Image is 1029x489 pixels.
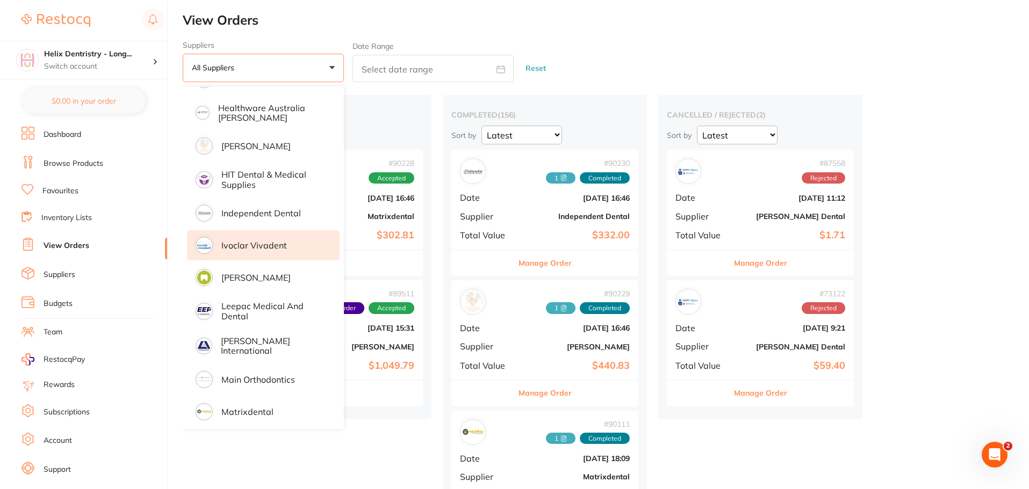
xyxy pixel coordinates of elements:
[277,342,414,351] b: [PERSON_NAME]
[221,273,291,282] p: [PERSON_NAME]
[460,454,514,463] span: Date
[183,13,1029,28] h2: View Orders
[197,139,211,153] img: supplier image
[738,360,845,371] b: $59.40
[675,230,729,240] span: Total Value
[667,110,854,120] h2: cancelled / rejected ( 2 )
[21,353,85,366] a: RestocqPay
[197,238,211,252] img: supplier image
[522,324,630,332] b: [DATE] 16:46
[460,341,514,351] span: Supplier
[44,379,75,390] a: Rewards
[734,250,787,276] button: Manage Order
[197,339,211,353] img: supplier image
[522,194,630,202] b: [DATE] 16:46
[197,304,211,318] img: supplier image
[44,327,62,338] a: Team
[42,186,78,196] a: Favourites
[197,173,211,187] img: supplier image
[734,380,787,406] button: Manage Order
[678,161,699,181] img: Erskine Dental
[522,454,630,463] b: [DATE] 18:09
[197,405,211,419] img: supplier image
[460,193,514,202] span: Date
[546,433,575,444] span: Received
[183,54,344,83] button: All suppliers
[738,230,845,241] b: $1.71
[44,129,81,140] a: Dashboard
[218,103,325,123] p: Healthware Australia [PERSON_NAME]
[221,240,287,250] p: Ivoclar Vivadent
[451,110,638,120] h2: completed ( 156 )
[678,291,699,312] img: Erskine Dental
[738,194,845,202] b: [DATE] 11:12
[17,49,38,71] img: Helix Dentristry - Long Jetty
[522,360,630,371] b: $440.83
[519,250,572,276] button: Manage Order
[738,212,845,221] b: [PERSON_NAME] Dental
[522,342,630,351] b: [PERSON_NAME]
[369,172,414,184] span: Accepted
[460,361,514,370] span: Total Value
[802,159,845,167] span: # 87558
[675,211,729,221] span: Supplier
[463,161,483,181] img: Independent Dental
[41,213,92,223] a: Inventory Lists
[21,88,146,114] button: $0.00 in your order
[580,433,630,444] span: Completed
[277,212,414,221] b: Matrixdental
[369,159,414,167] span: # 90228
[463,291,483,312] img: Henry Schein Halas
[221,301,325,321] p: Leepac Medical and Dental
[546,420,630,428] span: # 90111
[44,61,153,72] p: Switch account
[277,230,414,241] b: $302.81
[675,323,729,333] span: Date
[546,289,630,298] span: # 90229
[44,407,90,418] a: Subscriptions
[802,302,845,314] span: Rejected
[802,172,845,184] span: Rejected
[44,158,103,169] a: Browse Products
[44,435,72,446] a: Account
[277,360,414,371] b: $1,049.79
[221,336,325,356] p: [PERSON_NAME] International
[369,302,414,314] span: Accepted
[197,206,211,220] img: supplier image
[1004,442,1012,450] span: 2
[44,354,85,365] span: RestocqPay
[675,361,729,370] span: Total Value
[546,302,575,314] span: Received
[21,353,34,366] img: RestocqPay
[546,172,575,184] span: Received
[44,269,75,280] a: Suppliers
[451,130,476,140] p: Sort by
[197,373,211,386] img: supplier image
[675,193,729,202] span: Date
[277,324,414,332] b: [DATE] 15:31
[580,172,630,184] span: Completed
[982,442,1008,468] iframe: Intercom live chat
[460,472,514,481] span: Supplier
[738,324,845,332] b: [DATE] 9:21
[277,194,414,202] b: [DATE] 16:46
[460,211,514,221] span: Supplier
[44,240,89,251] a: View Orders
[197,271,211,284] img: supplier image
[522,54,549,83] button: Reset
[44,298,73,309] a: Budgets
[352,42,394,50] label: Date Range
[221,141,291,151] p: [PERSON_NAME]
[197,107,208,118] img: supplier image
[667,130,692,140] p: Sort by
[738,342,845,351] b: [PERSON_NAME] Dental
[21,8,90,33] a: Restocq Logo
[183,41,344,49] label: Suppliers
[580,302,630,314] span: Completed
[352,55,514,82] input: Select date range
[221,407,274,417] p: Matrixdental
[802,289,845,298] span: # 73122
[519,380,572,406] button: Manage Order
[44,49,153,60] h4: Helix Dentristry - Long Jetty
[221,375,295,384] p: Main Orthodontics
